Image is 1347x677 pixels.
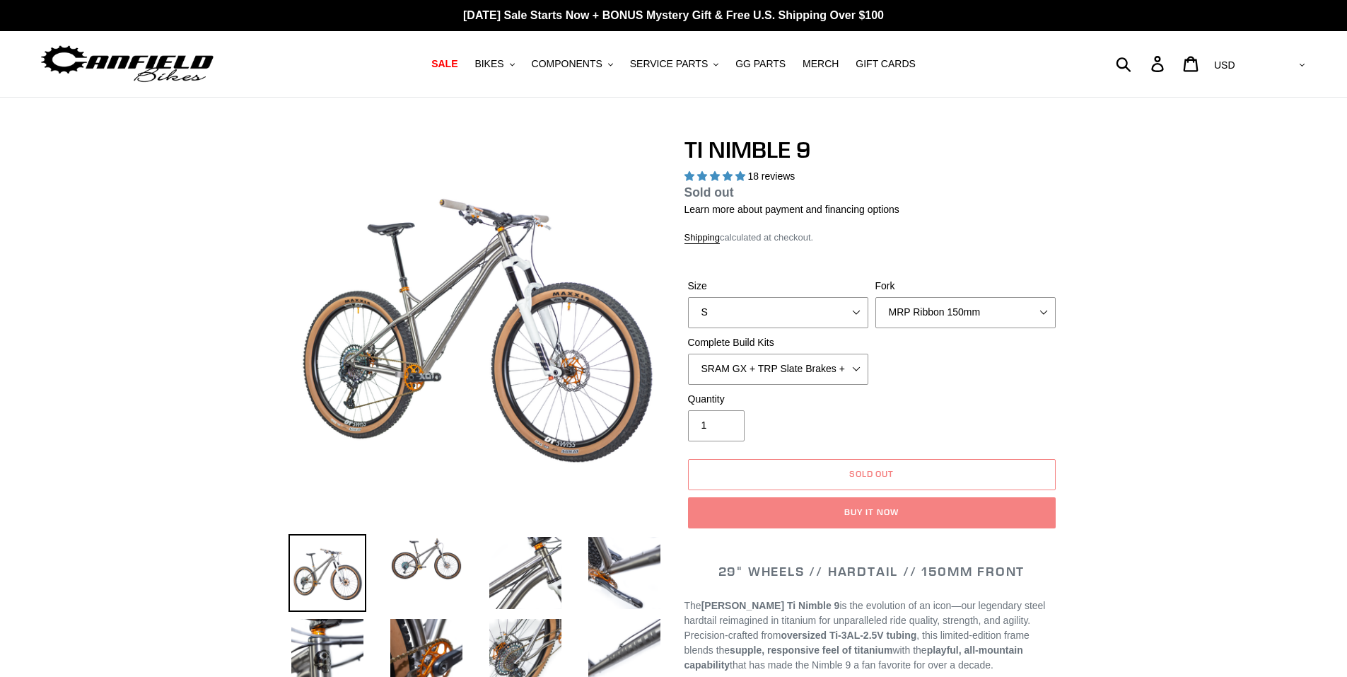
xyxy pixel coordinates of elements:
[849,468,894,479] span: Sold out
[39,42,216,86] img: Canfield Bikes
[684,204,899,215] a: Learn more about payment and financing options
[688,459,1056,490] button: Sold out
[623,54,725,74] button: SERVICE PARTS
[424,54,465,74] a: SALE
[688,335,868,350] label: Complete Build Kits
[701,600,840,611] strong: [PERSON_NAME] Ti Nimble 9
[718,563,1025,579] span: 29" WHEELS // HARDTAIL // 150MM FRONT
[684,170,748,182] span: 4.89 stars
[747,170,795,182] span: 18 reviews
[525,54,620,74] button: COMPONENTS
[803,58,839,70] span: MERCH
[387,534,465,584] img: Load image into Gallery viewer, TI NIMBLE 9
[684,598,1059,673] p: The is the evolution of an icon—our legendary steel hardtail reimagined in titanium for unparalle...
[735,58,786,70] span: GG PARTS
[684,185,734,199] span: Sold out
[431,58,457,70] span: SALE
[730,644,892,656] strong: supple, responsive feel of titanium
[684,231,1059,245] div: calculated at checkout.
[1124,48,1160,79] input: Search
[728,54,793,74] a: GG PARTS
[532,58,602,70] span: COMPONENTS
[467,54,521,74] button: BIKES
[688,279,868,294] label: Size
[474,58,503,70] span: BIKES
[486,534,564,612] img: Load image into Gallery viewer, TI NIMBLE 9
[688,392,868,407] label: Quantity
[585,534,663,612] img: Load image into Gallery viewer, TI NIMBLE 9
[875,279,1056,294] label: Fork
[856,58,916,70] span: GIFT CARDS
[288,534,366,612] img: Load image into Gallery viewer, TI NIMBLE 9
[630,58,708,70] span: SERVICE PARTS
[781,630,916,641] strong: oversized Ti-3AL-2.5V tubing
[849,54,923,74] a: GIFT CARDS
[684,137,1059,163] h1: TI NIMBLE 9
[688,497,1056,528] button: Buy it now
[795,54,846,74] a: MERCH
[684,232,721,244] a: Shipping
